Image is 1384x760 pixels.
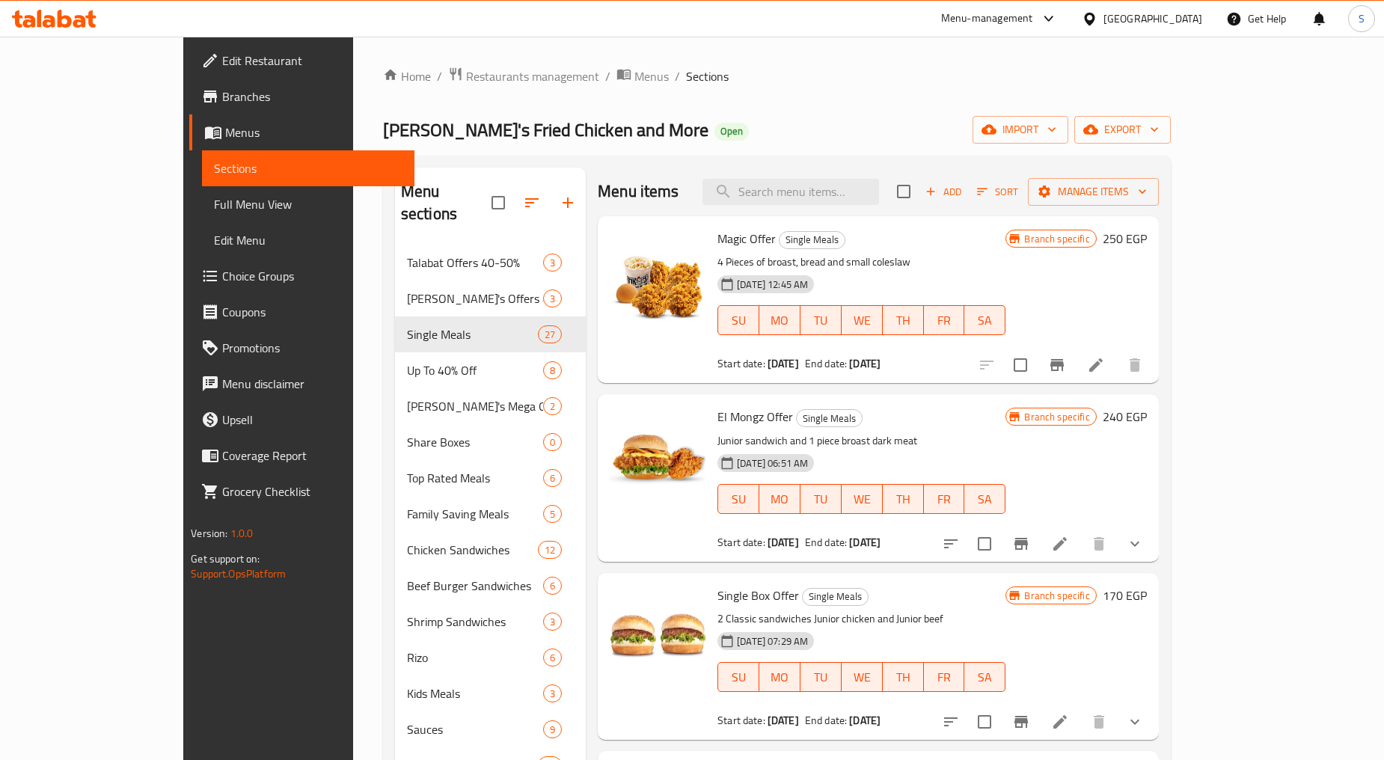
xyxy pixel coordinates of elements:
span: Sections [686,67,729,85]
b: [DATE] [849,711,881,730]
span: 3 [544,292,561,306]
span: Choice Groups [222,267,402,285]
b: [DATE] [768,354,799,373]
button: WE [842,484,883,514]
span: [DATE] 07:29 AM [731,634,814,649]
b: [DATE] [849,354,881,373]
a: Sections [202,150,414,186]
b: [DATE] [849,533,881,552]
button: SU [717,484,759,514]
span: [DATE] 06:51 AM [731,456,814,471]
button: TH [883,484,924,514]
div: Rizo [407,649,543,666]
span: 6 [544,579,561,593]
span: Beef Burger Sandwiches [407,577,543,595]
span: Grocery Checklist [222,482,402,500]
svg: Show Choices [1126,713,1144,731]
button: Manage items [1028,178,1159,206]
span: Get support on: [191,549,260,569]
span: FR [930,666,959,688]
span: SA [970,488,999,510]
span: SU [724,666,753,688]
span: TU [806,666,836,688]
span: Coupons [222,303,402,321]
button: sort-choices [933,704,969,740]
button: TU [800,484,842,514]
a: Edit menu item [1051,535,1069,553]
span: Coverage Report [222,447,402,465]
button: MO [759,662,800,692]
div: Single Meals [407,325,538,343]
div: items [543,649,562,666]
button: FR [924,662,965,692]
button: export [1074,116,1171,144]
span: Start date: [717,711,765,730]
span: 0 [544,435,561,450]
span: Single Meals [803,588,868,605]
span: 1.0.0 [230,524,254,543]
span: Edit Menu [214,231,402,249]
li: / [675,67,680,85]
div: Talabat Offers 40-50%3 [395,245,586,281]
button: TH [883,305,924,335]
button: Add section [550,185,586,221]
p: Junior sandwich and 1 piece broast dark meat [717,432,1005,450]
a: Choice Groups [189,258,414,294]
span: SA [970,310,999,331]
div: Rizo6 [395,640,586,675]
button: SA [964,305,1005,335]
span: [PERSON_NAME]'s Fried Chicken and More [383,113,708,147]
span: Version: [191,524,227,543]
span: TH [889,310,918,331]
span: Branch specific [1018,410,1095,424]
button: FR [924,484,965,514]
span: Start date: [717,354,765,373]
b: [DATE] [768,711,799,730]
div: [PERSON_NAME]'s Mega Offers2 [395,388,586,424]
button: MO [759,484,800,514]
p: 4 Pieces of broast, bread and small coleslaw [717,253,1005,272]
button: Sort [973,180,1022,203]
img: Magic Offer [610,228,705,324]
a: Menus [616,67,669,86]
span: End date: [805,533,847,552]
span: El Mongz Offer [717,405,793,428]
div: Talabat Offers 40-50% [407,254,543,272]
a: Upsell [189,402,414,438]
button: WE [842,662,883,692]
button: delete [1117,347,1153,383]
span: Sort [977,183,1018,200]
span: [PERSON_NAME]'s Offers 40-50% Off [407,289,543,307]
button: Branch-specific-item [1039,347,1075,383]
span: Sort sections [514,185,550,221]
span: SU [724,310,753,331]
img: Single Box Offer [610,585,705,681]
a: Edit Restaurant [189,43,414,79]
span: Kids Meals [407,684,543,702]
h2: Menu sections [401,180,492,225]
div: items [543,433,562,451]
h6: 170 EGP [1103,585,1147,606]
input: search [702,179,879,205]
span: Edit Restaurant [222,52,402,70]
button: delete [1081,526,1117,562]
span: Branch specific [1018,232,1095,246]
span: 8 [544,364,561,378]
span: SU [724,488,753,510]
div: Open [714,123,749,141]
a: Edit Menu [202,222,414,258]
button: SA [964,484,1005,514]
span: Menu disclaimer [222,375,402,393]
a: Full Menu View [202,186,414,222]
span: FR [930,310,959,331]
a: Menu disclaimer [189,366,414,402]
h6: 240 EGP [1103,406,1147,427]
span: 9 [544,723,561,737]
span: End date: [805,354,847,373]
div: items [543,397,562,415]
span: Sections [214,159,402,177]
a: Branches [189,79,414,114]
a: Edit menu item [1051,713,1069,731]
span: import [985,120,1056,139]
